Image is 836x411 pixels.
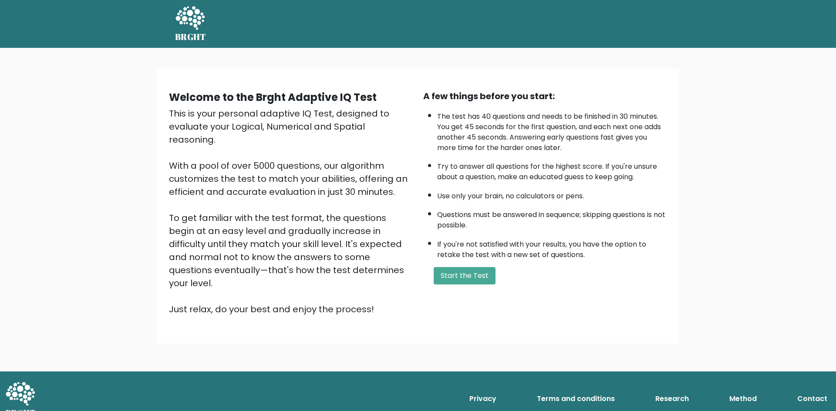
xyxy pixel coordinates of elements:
a: Method [726,390,760,408]
a: Research [652,390,692,408]
a: Contact [794,390,831,408]
li: The test has 40 questions and needs to be finished in 30 minutes. You get 45 seconds for the firs... [437,107,667,153]
div: This is your personal adaptive IQ Test, designed to evaluate your Logical, Numerical and Spatial ... [169,107,413,316]
h5: BRGHT [175,32,206,42]
li: Questions must be answered in sequence; skipping questions is not possible. [437,205,667,231]
b: Welcome to the Brght Adaptive IQ Test [169,90,377,104]
li: If you're not satisfied with your results, you have the option to retake the test with a new set ... [437,235,667,260]
li: Use only your brain, no calculators or pens. [437,187,667,201]
button: Start the Test [434,267,496,284]
div: A few things before you start: [423,90,667,103]
li: Try to answer all questions for the highest score. If you're unsure about a question, make an edu... [437,157,667,182]
a: Privacy [466,390,500,408]
a: BRGHT [175,3,206,44]
a: Terms and conditions [533,390,618,408]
